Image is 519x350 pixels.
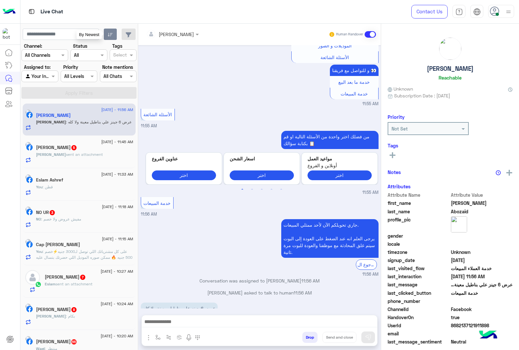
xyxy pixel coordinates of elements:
img: Facebook [26,112,33,118]
small: Human Handover [336,32,363,37]
button: 1 of 3 [239,186,246,193]
img: tab [455,8,463,16]
span: HandoverOn [388,314,450,321]
button: 5 of 3 [278,186,284,193]
span: [DATE] - 10:27 AM [101,269,133,274]
h5: Ibrahim Al Malaki [36,145,77,150]
a: Contact Us [411,5,448,19]
img: picture [25,174,31,180]
span: [PERSON_NAME] [36,152,66,157]
span: [DATE] - 11:56 AM [101,107,133,113]
img: Facebook [26,241,33,248]
span: 5 [71,145,77,150]
span: UserId [388,322,450,329]
p: 20/8/2025, 11:55 AM [330,65,379,76]
img: send message [365,334,371,341]
img: picture [25,304,31,309]
img: 713415422032625 [3,28,14,40]
span: 2025-08-20T07:26:25Z [451,257,513,264]
img: picture [25,142,31,148]
h6: Reachable [439,75,462,81]
span: locale [388,241,450,247]
img: picture [451,216,467,232]
img: send voice note [185,334,193,342]
img: Facebook [26,209,33,215]
span: 55 [71,339,77,344]
span: email [388,330,450,337]
button: اختر [308,170,372,180]
h6: Notes [388,169,401,175]
span: last_clicked_button [388,290,450,296]
h5: Wael Ramdan [36,339,77,344]
label: Channel: [24,43,42,49]
label: Priority [63,64,78,70]
img: Facebook [26,338,33,345]
span: Subscription Date : [DATE] [394,92,450,99]
img: Facebook [26,177,33,183]
img: tab [473,8,481,16]
img: picture [25,206,31,212]
button: Apply Filters [21,87,137,99]
p: 20/8/2025, 11:56 AM [141,303,218,314]
label: Status [73,43,87,49]
span: 3 [50,210,55,215]
span: null [451,241,513,247]
button: Drop [302,332,318,343]
span: 0 [451,338,513,345]
span: [DATE] - 10:20 AM [101,333,133,339]
img: create order [177,335,182,340]
span: 8682137121911898 [451,322,513,329]
img: notes [496,170,501,175]
label: Note mentions [102,64,133,70]
img: send attachment [145,334,152,342]
label: Tags [112,43,122,49]
button: 3 of 3 [259,186,265,193]
span: last_message [388,281,450,288]
img: Facebook [26,144,33,151]
span: خدمة ما بعد البيع [338,79,370,85]
span: last_message_sentiment [388,338,450,345]
span: [DATE] - 11:33 AM [101,171,133,177]
span: first_name [388,200,450,206]
span: 7 [80,275,85,280]
span: You [36,249,42,254]
h5: محمد ناصر الدنديطي [36,307,77,312]
p: Live Chat [41,7,63,16]
span: ChannelId [388,306,450,313]
span: null [451,232,513,239]
span: last_interaction [388,273,450,280]
span: عرض 6 جينز علي بناطيل معينة ولا كله [451,281,513,288]
span: sent an attachment [66,152,103,157]
span: مفيش عروض ولا خصم [41,217,81,221]
h5: Ahmed Abozaid [36,113,71,118]
span: [DATE] - 11:18 AM [102,204,133,210]
span: You [36,184,42,189]
img: Facebook [26,306,33,312]
p: Conversation was assigned to [PERSON_NAME] [141,277,379,284]
p: عناوين الفروع [152,155,216,162]
span: search [87,31,95,38]
span: 11:55 AM [362,190,379,196]
p: مواعيد العمل [308,155,372,162]
button: Trigger scenario [163,332,174,343]
span: Attribute Value [451,192,513,198]
span: timezone [388,249,450,256]
h6: Attributes [388,183,411,189]
img: Trigger scenario [166,335,171,340]
p: 20/8/2025, 11:56 AM [281,219,379,258]
button: select flow [153,332,163,343]
span: [DATE] - 11:15 AM [102,236,133,242]
label: Assigned to: [24,64,51,70]
h5: Cap Ahmed [36,242,80,247]
p: [PERSON_NAME] asked to talk to human [141,289,379,296]
img: hulul-logo.png [477,324,500,347]
span: خدمة العملاء المبيعات [451,265,513,272]
span: null [451,298,513,305]
img: tab [28,7,36,16]
span: على كل مشترياتك اللي توصل لـ3000 جنيه⚡خصم 500 جنيه 🔥 ممكن صوره الموديل اللي حضرتك بتسال عليه [36,249,132,260]
span: [DATE] - 11:45 AM [101,139,133,145]
span: 11:56 AM [362,271,379,278]
div: الرجوع ال Bot [356,259,377,269]
h6: Tags [388,143,513,148]
span: عرض 6 جينز علي بناطيل معينة ولا كله [66,119,132,124]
